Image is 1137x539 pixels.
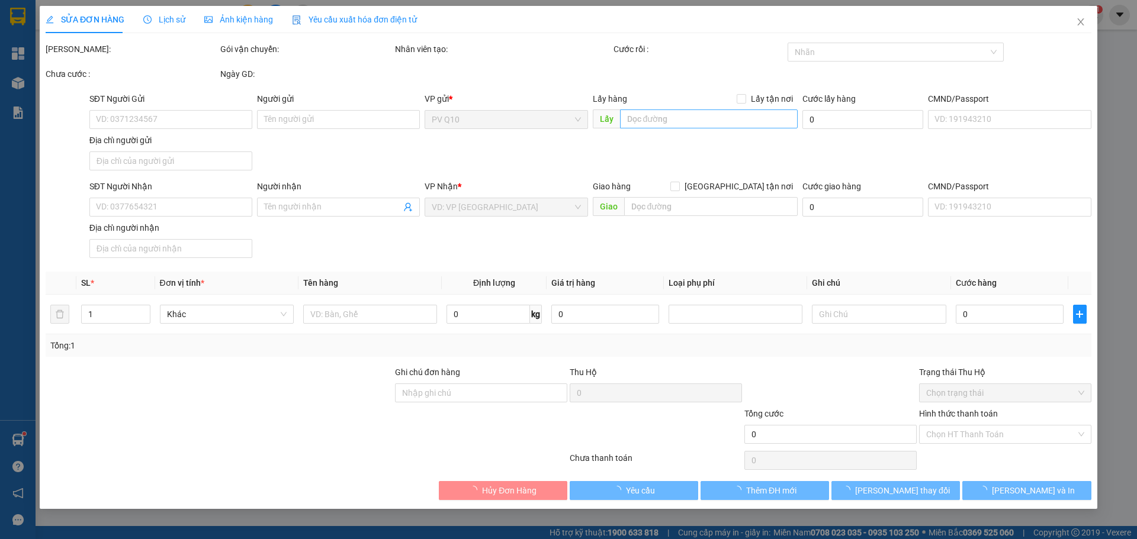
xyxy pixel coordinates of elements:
button: Thêm ĐH mới [701,481,829,500]
img: icon [292,15,301,25]
span: close [1076,17,1085,27]
span: clock-circle [143,15,152,24]
div: CMND/Passport [928,180,1091,193]
span: loading [733,486,746,494]
span: edit [46,15,54,24]
span: user-add [404,202,413,212]
div: Gói vận chuyển: [220,43,393,56]
span: plus [1074,309,1085,319]
label: Cước giao hàng [802,182,861,191]
div: Cước rồi : [614,43,786,56]
button: Hủy Đơn Hàng [439,481,567,500]
div: [PERSON_NAME]: [46,43,218,56]
span: Giao [593,197,624,216]
input: Ghi Chú [812,305,946,324]
th: Ghi chú [808,272,951,295]
span: Khác [167,305,287,323]
b: GỬI : PV Q10 [15,86,109,105]
button: Close [1064,6,1097,39]
span: loading [979,486,992,494]
span: Yêu cầu [626,484,655,497]
span: loading [469,486,482,494]
input: Dọc đường [624,197,798,216]
li: Hotline: 1900 8153 [111,44,495,59]
span: Thêm ĐH mới [746,484,796,497]
div: Người gửi [257,92,420,105]
span: loading [842,486,855,494]
span: SL [82,278,91,288]
input: VD: Bàn, Ghế [303,305,437,324]
span: Lịch sử [143,15,185,24]
span: Yêu cầu xuất hóa đơn điện tử [292,15,417,24]
span: PV Q10 [432,111,581,128]
span: [PERSON_NAME] thay đổi [855,484,950,497]
span: Lấy [593,109,620,128]
div: VP gửi [425,92,588,105]
span: Giá trị hàng [551,278,595,288]
button: [PERSON_NAME] thay đổi [831,481,960,500]
button: plus [1073,305,1086,324]
input: Cước lấy hàng [802,110,923,129]
div: Địa chỉ người gửi [89,134,252,147]
span: Giao hàng [593,182,631,191]
input: Ghi chú đơn hàng [395,383,567,402]
div: Ngày GD: [220,67,393,80]
button: Yêu cầu [570,481,698,500]
div: Nhân viên tạo: [395,43,611,56]
div: Địa chỉ người nhận [89,221,252,234]
span: SỬA ĐƠN HÀNG [46,15,124,24]
span: Hủy Đơn Hàng [482,484,537,497]
div: Chưa thanh toán [568,451,743,472]
div: Trạng thái Thu Hộ [919,366,1091,379]
label: Ghi chú đơn hàng [395,367,460,377]
span: [GEOGRAPHIC_DATA] tận nơi [680,180,798,193]
div: Người nhận [257,180,420,193]
span: Lấy hàng [593,94,627,104]
span: VP Nhận [425,182,458,191]
button: [PERSON_NAME] và In [963,481,1091,500]
div: SĐT Người Gửi [89,92,252,105]
span: [PERSON_NAME] và In [992,484,1075,497]
span: Ảnh kiện hàng [204,15,273,24]
img: logo.jpg [15,15,74,74]
label: Hình thức thanh toán [919,409,998,418]
span: Tên hàng [303,278,338,288]
div: Tổng: 1 [50,339,439,352]
span: picture [204,15,213,24]
li: [STREET_ADDRESS][PERSON_NAME]. [GEOGRAPHIC_DATA], Tỉnh [GEOGRAPHIC_DATA] [111,29,495,44]
input: Dọc đường [620,109,798,128]
span: kg [530,305,542,324]
th: Loại phụ phí [664,272,807,295]
div: Chưa cước : [46,67,218,80]
input: Địa chỉ của người gửi [89,151,252,170]
span: Chọn trạng thái [926,384,1084,402]
label: Cước lấy hàng [802,94,856,104]
span: Đơn vị tính [160,278,204,288]
input: Cước giao hàng [802,198,923,217]
span: Lấy tận nơi [746,92,798,105]
div: SĐT Người Nhận [89,180,252,193]
span: Định lượng [473,278,515,288]
button: delete [50,305,69,324]
span: loading [613,486,626,494]
span: Thu Hộ [570,367,597,377]
input: Địa chỉ của người nhận [89,239,252,258]
span: Tổng cước [744,409,783,418]
span: Cước hàng [956,278,997,288]
div: CMND/Passport [928,92,1091,105]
